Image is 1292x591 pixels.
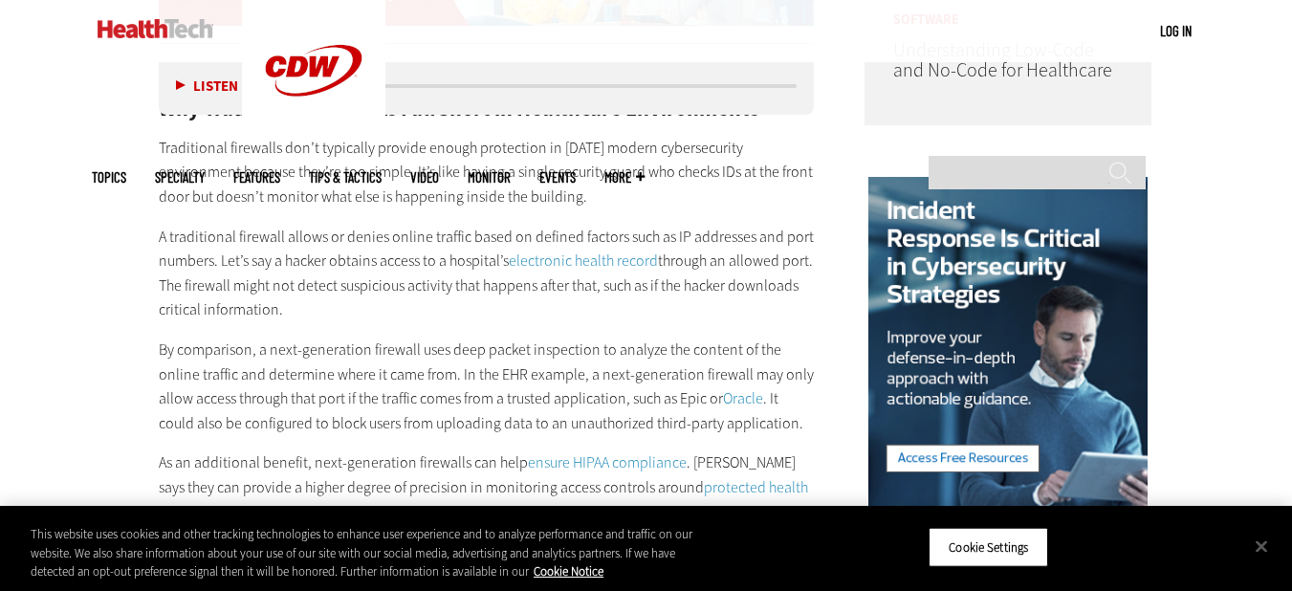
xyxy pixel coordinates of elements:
[159,225,815,322] p: A traditional firewall allows or denies online traffic based on defined factors such as IP addres...
[868,177,1148,543] img: incident response right rail
[929,527,1048,567] button: Cookie Settings
[1240,525,1282,567] button: Close
[1160,21,1192,41] div: User menu
[31,525,711,581] div: This website uses cookies and other tracking technologies to enhance user experience and to analy...
[92,170,126,185] span: Topics
[528,452,687,472] a: ensure HIPAA compliance
[604,170,645,185] span: More
[539,170,576,185] a: Events
[534,563,603,580] a: More information about your privacy
[468,170,511,185] a: MonITor
[159,450,815,524] p: As an additional benefit, next-generation firewalls can help . [PERSON_NAME] says they can provid...
[723,388,763,408] a: Oracle
[155,170,205,185] span: Specialty
[159,338,815,435] p: By comparison, a next-generation firewall uses deep packet inspection to analyze the content of t...
[309,170,382,185] a: Tips & Tactics
[233,170,280,185] a: Features
[98,19,213,38] img: Home
[509,251,658,271] a: electronic health record
[1160,22,1192,39] a: Log in
[410,170,439,185] a: Video
[242,126,385,146] a: CDW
